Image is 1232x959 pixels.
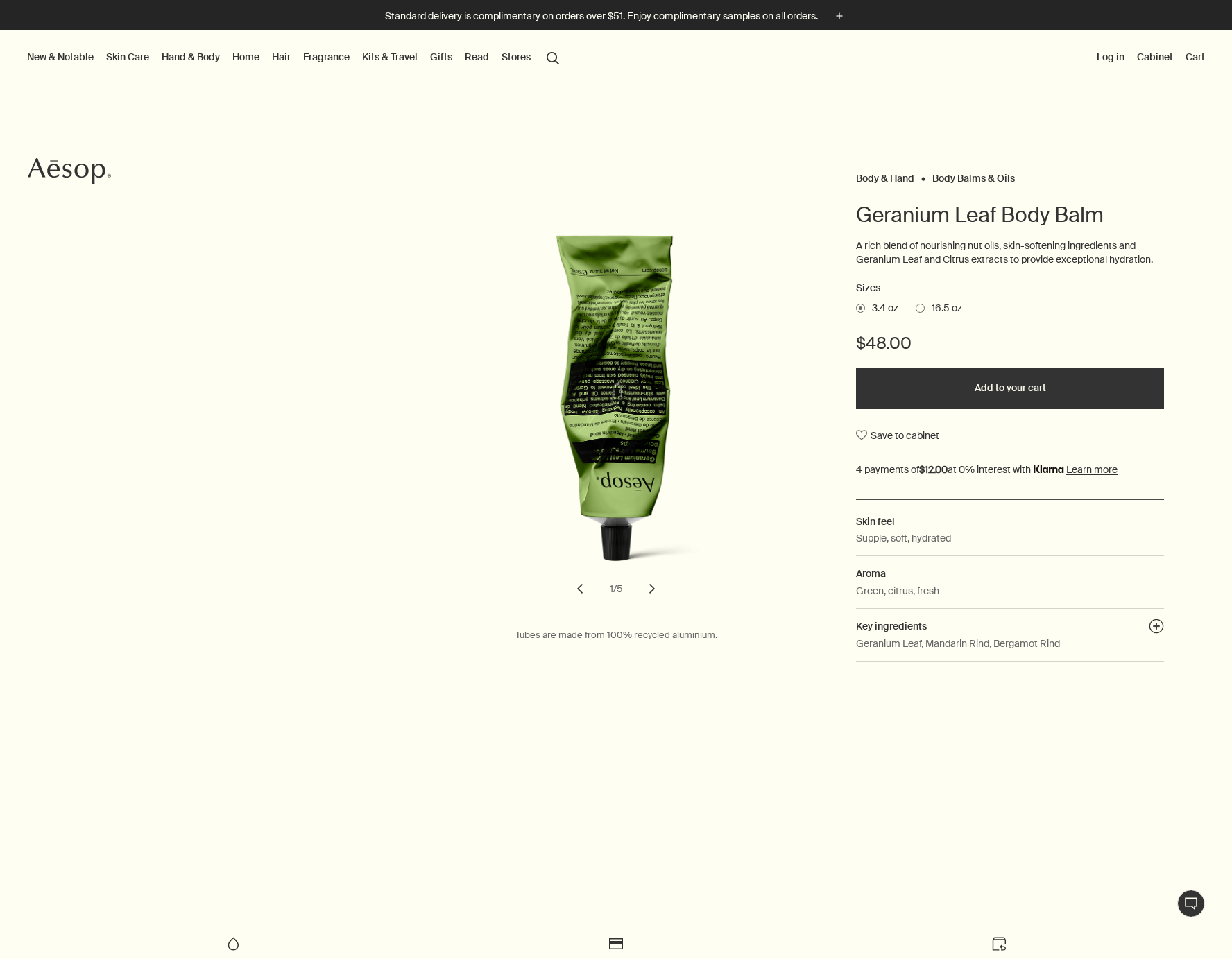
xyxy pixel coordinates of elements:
span: $48.00 [856,332,912,354]
button: New & Notable [24,48,96,66]
svg: Aesop [28,157,111,185]
h2: Aroma [856,566,1164,581]
a: Gifts [427,48,455,66]
button: next slide [637,573,667,604]
p: Standard delivery is complimentary on orders over $51. Enjoy complimentary samples on all orders. [385,9,818,24]
nav: primary [24,30,565,85]
nav: supplementary [1094,30,1208,85]
p: A rich blend of nourishing nut oils, skin-softening ingredients and Geranium Leaf and Citrus extr... [856,239,1164,266]
button: Add to your cart - $48.00 [856,368,1164,409]
button: Live Assistance [1177,890,1205,917]
button: Stores [499,48,533,66]
a: Read [462,48,492,66]
a: Cabinet [1134,48,1176,66]
p: Green, citrus, fresh [856,583,939,598]
button: Save to cabinet [856,423,939,448]
a: Aesop [24,154,114,192]
div: Geranium Leaf Body Balm [411,235,821,604]
img: Return icon [991,935,1007,952]
img: Card Icon [608,935,624,952]
span: 16.5 oz [925,302,962,316]
button: previous slide [565,573,595,604]
button: Standard delivery is complimentary on orders over $51. Enjoy complimentary samples on all orders. [385,8,847,24]
a: Body Balms & Oils [932,172,1015,178]
p: Supple, soft, hydrated [856,530,951,546]
button: Log in [1094,48,1127,66]
button: Open search [540,44,565,70]
a: Hand & Body [159,48,223,66]
span: 3.4 oz [865,302,898,316]
h2: Sizes [856,280,1164,297]
span: Tubes are made from 100% recycled aluminium. [515,629,717,641]
a: Hair [269,48,293,66]
a: Home [230,48,262,66]
span: Key ingredients [856,620,927,632]
p: Geranium Leaf, Mandarin Rind, Bergamot Rind [856,636,1060,651]
a: Skin Care [103,48,152,66]
button: Key ingredients [1149,619,1164,638]
button: Cart [1183,48,1208,66]
img: Icon of a droplet [225,935,241,952]
a: Body & Hand [856,172,914,178]
a: Fragrance [300,48,352,66]
h2: Skin feel [856,514,1164,529]
h1: Geranium Leaf Body Balm [856,201,1164,229]
a: Kits & Travel [359,48,420,66]
img: Geranium Leaf Body Balm [479,259,784,564]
